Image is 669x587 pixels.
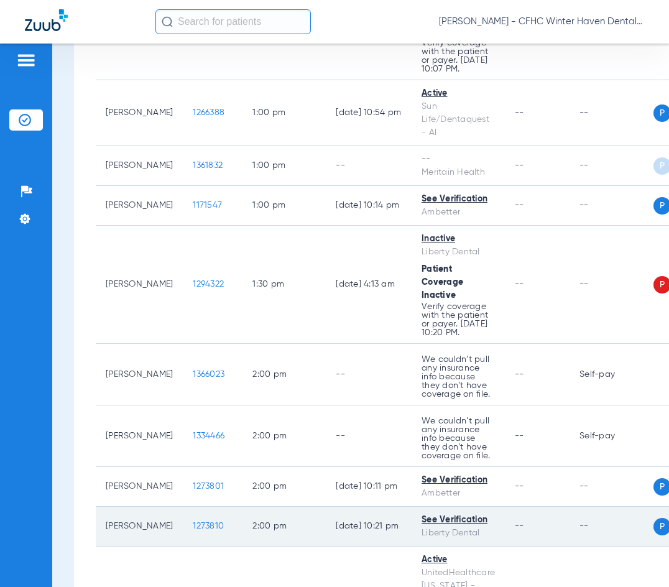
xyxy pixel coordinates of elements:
span: [PERSON_NAME] - CFHC Winter Haven Dental [439,16,644,28]
td: [PERSON_NAME] [96,467,183,507]
p: Verify coverage with the patient or payer. [DATE] 10:07 PM. [422,39,495,73]
td: [DATE] 10:21 PM [326,507,412,547]
td: [PERSON_NAME] [96,405,183,467]
div: See Verification [422,514,495,527]
div: -- [422,153,495,166]
div: Sun Life/Dentaquest - AI [422,100,495,139]
div: See Verification [422,193,495,206]
span: -- [515,280,524,289]
img: Search Icon [162,16,173,27]
span: 1273801 [193,482,224,491]
td: -- [570,507,653,547]
td: [DATE] 10:54 PM [326,80,412,146]
td: [PERSON_NAME] [96,507,183,547]
div: See Verification [422,474,495,487]
td: -- [570,146,653,186]
td: [PERSON_NAME] [96,226,183,344]
span: 1273810 [193,522,224,530]
div: Liberty Dental [422,527,495,540]
td: 2:00 PM [242,405,326,467]
div: Liberty Dental [422,246,495,259]
span: -- [515,482,524,491]
span: -- [515,108,524,117]
td: [PERSON_NAME] [96,146,183,186]
td: [PERSON_NAME] [96,344,183,405]
span: Patient Coverage Inactive [422,265,463,300]
p: Verify coverage with the patient or payer. [DATE] 10:20 PM. [422,302,495,337]
td: -- [326,344,412,405]
iframe: Chat Widget [607,527,669,587]
td: [DATE] 10:14 PM [326,186,412,226]
td: -- [326,146,412,186]
td: 1:00 PM [242,186,326,226]
input: Search for patients [155,9,311,34]
span: 1171547 [193,201,222,210]
div: Active [422,87,495,100]
td: 1:00 PM [242,146,326,186]
td: -- [326,405,412,467]
p: We couldn’t pull any insurance info because they don’t have coverage on file. [422,355,495,399]
span: -- [515,161,524,170]
td: [DATE] 10:11 PM [326,467,412,507]
td: [DATE] 4:13 AM [326,226,412,344]
td: -- [570,226,653,344]
span: -- [515,201,524,210]
span: 1361832 [193,161,223,170]
div: Meritain Health [422,166,495,179]
td: 2:00 PM [242,467,326,507]
img: Zuub Logo [25,9,68,31]
td: -- [570,186,653,226]
span: 1334466 [193,432,224,440]
p: We couldn’t pull any insurance info because they don’t have coverage on file. [422,417,495,460]
td: Self-pay [570,405,653,467]
div: Inactive [422,233,495,246]
td: -- [570,467,653,507]
div: Ambetter [422,206,495,219]
td: -- [570,80,653,146]
span: 1366023 [193,370,224,379]
img: hamburger-icon [16,53,36,68]
td: 2:00 PM [242,507,326,547]
td: [PERSON_NAME] [96,80,183,146]
td: 1:00 PM [242,80,326,146]
span: -- [515,370,524,379]
span: -- [515,522,524,530]
td: [PERSON_NAME] [96,186,183,226]
span: -- [515,432,524,440]
td: Self-pay [570,344,653,405]
span: 1294322 [193,280,224,289]
div: Active [422,553,495,566]
td: 1:30 PM [242,226,326,344]
td: 2:00 PM [242,344,326,405]
span: 1266388 [193,108,224,117]
div: Ambetter [422,487,495,500]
